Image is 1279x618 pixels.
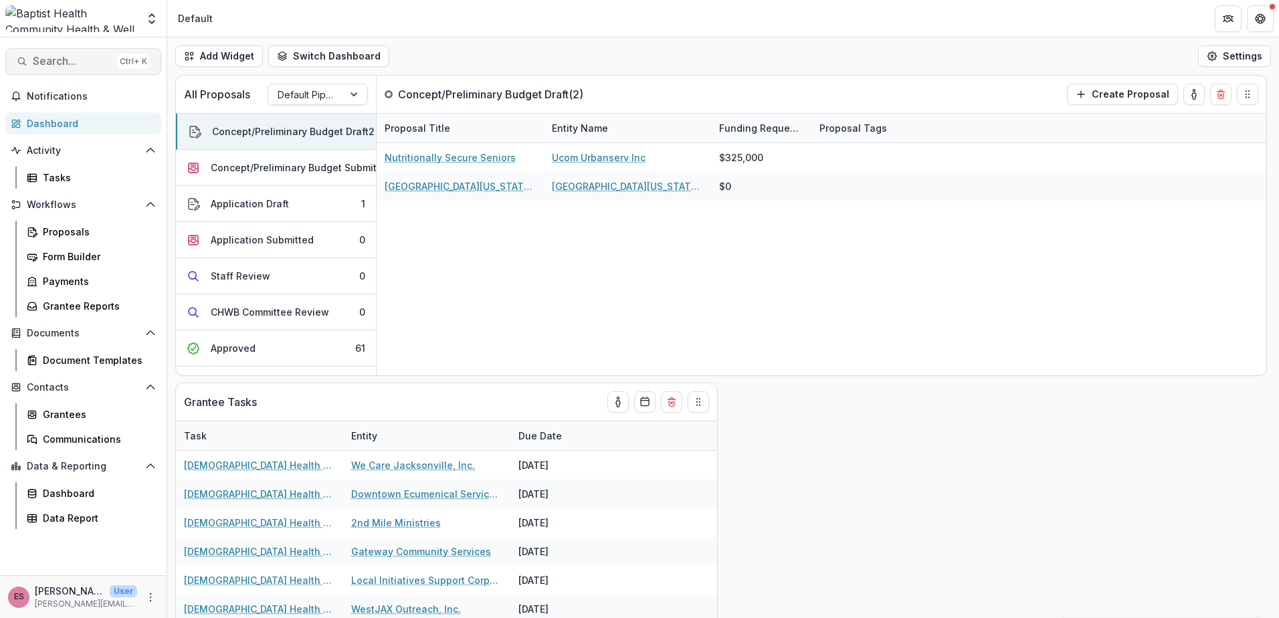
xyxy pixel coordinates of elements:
[43,249,151,264] div: Form Builder
[21,270,161,292] a: Payments
[142,5,161,32] button: Open entity switcher
[175,45,263,67] button: Add Widget
[1210,84,1232,105] button: Delete card
[688,391,709,413] button: Drag
[711,114,811,142] div: Funding Requested
[184,394,257,410] p: Grantee Tasks
[5,194,161,215] button: Open Workflows
[117,54,150,69] div: Ctrl + K
[43,274,151,288] div: Payments
[510,566,611,595] div: [DATE]
[510,421,611,450] div: Due Date
[184,544,335,558] a: [DEMOGRAPHIC_DATA] Health Strategic Investment Impact Report 2
[351,602,461,616] a: WestJAX Outreach, Inc.
[1215,5,1242,32] button: Partners
[510,451,611,480] div: [DATE]
[211,197,289,211] div: Application Draft
[355,341,365,355] div: 61
[634,391,656,413] button: Calendar
[176,330,376,367] button: Approved61
[343,421,510,450] div: Entity
[43,299,151,313] div: Grantee Reports
[211,161,392,175] div: Concept/Preliminary Budget Submitted
[35,584,104,598] p: [PERSON_NAME]
[184,487,335,501] a: [DEMOGRAPHIC_DATA] Health Strategic Investment Impact Report 2
[1237,84,1258,105] button: Drag
[5,377,161,398] button: Open Contacts
[544,121,616,135] div: Entity Name
[27,91,156,102] span: Notifications
[343,429,385,443] div: Entity
[27,116,151,130] div: Dashboard
[21,295,161,317] a: Grantee Reports
[142,589,159,605] button: More
[711,121,811,135] div: Funding Requested
[178,11,213,25] div: Default
[176,294,376,330] button: CHWB Committee Review0
[176,429,215,443] div: Task
[351,544,491,558] a: Gateway Community Services
[510,537,611,566] div: [DATE]
[359,305,365,319] div: 0
[43,511,151,525] div: Data Report
[43,486,151,500] div: Dashboard
[212,124,369,138] div: Concept/Preliminary Budget Draft
[27,328,140,339] span: Documents
[176,114,376,150] button: Concept/Preliminary Budget Draft2
[43,225,151,239] div: Proposals
[43,171,151,185] div: Tasks
[268,45,389,67] button: Switch Dashboard
[361,197,365,211] div: 1
[385,150,516,165] a: Nutritionally Secure Seniors
[176,186,376,222] button: Application Draft1
[176,258,376,294] button: Staff Review0
[27,461,140,472] span: Data & Reporting
[211,341,256,355] div: Approved
[35,598,137,610] p: [PERSON_NAME][EMAIL_ADDRESS][PERSON_NAME][DOMAIN_NAME]
[351,458,475,472] a: We Care Jacksonville, Inc.
[21,482,161,504] a: Dashboard
[811,114,979,142] div: Proposal Tags
[14,593,24,601] div: Ellen Schilling
[176,421,343,450] div: Task
[510,429,570,443] div: Due Date
[359,233,365,247] div: 0
[544,114,711,142] div: Entity Name
[43,353,151,367] div: Document Templates
[27,199,140,211] span: Workflows
[184,573,335,587] a: [DEMOGRAPHIC_DATA] Health Strategic Investment Impact Report 2
[661,391,682,413] button: Delete card
[377,114,544,142] div: Proposal Title
[110,585,137,597] p: User
[385,179,536,193] a: [GEOGRAPHIC_DATA][US_STATE], Dept. of Psychology - 2025 - Concept & Preliminary Budget Form
[5,140,161,161] button: Open Activity
[369,124,375,138] div: 2
[211,269,270,283] div: Staff Review
[184,458,335,472] a: [DEMOGRAPHIC_DATA] Health Strategic Investment Impact Report
[21,245,161,268] a: Form Builder
[5,112,161,134] a: Dashboard
[5,5,137,32] img: Baptist Health Community Health & Well Being logo
[21,403,161,425] a: Grantees
[5,48,161,75] button: Search...
[211,305,329,319] div: CHWB Committee Review
[5,455,161,477] button: Open Data & Reporting
[184,86,250,102] p: All Proposals
[510,480,611,508] div: [DATE]
[43,432,151,446] div: Communications
[719,179,731,193] div: $0
[607,391,629,413] button: toggle-assigned-to-me
[552,179,703,193] a: [GEOGRAPHIC_DATA][US_STATE], Dept. of Health Disparities
[1183,84,1205,105] button: toggle-assigned-to-me
[43,407,151,421] div: Grantees
[21,507,161,529] a: Data Report
[5,322,161,344] button: Open Documents
[21,221,161,243] a: Proposals
[351,516,441,530] a: 2nd Mile Ministries
[173,9,218,28] nav: breadcrumb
